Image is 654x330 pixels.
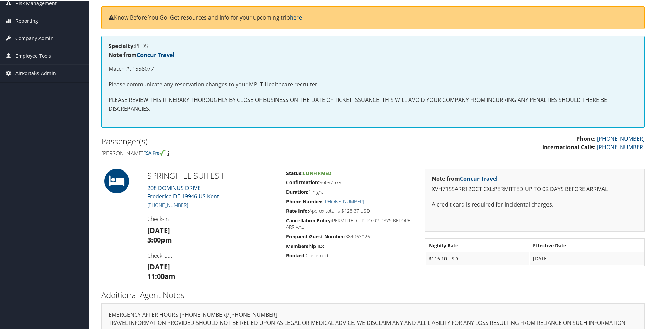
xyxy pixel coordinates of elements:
[109,64,638,73] p: Match #: 1558077
[286,188,414,195] h5: 1 night
[109,50,174,58] strong: Note from
[576,134,596,142] strong: Phone:
[147,184,219,199] a: 208 DOMINUS DRIVEFrederica DE 19946 US Kent
[109,95,638,113] p: PLEASE REVIEW THIS ITINERARY THOROUGHLY BY CLOSE OF BUSINESS ON THE DATE OF TICKET ISSUANCE. THIS...
[286,207,414,214] h5: Approx total is $128.87 USD
[101,135,368,146] h2: Passenger(s)
[109,80,638,89] p: Please communicate any reservation changes to your MPLT Healthcare recruiter.
[109,42,135,49] strong: Specialty:
[15,12,38,29] span: Reporting
[147,201,188,208] a: [PHONE_NUMBER]
[432,200,638,209] p: A credit card is required for incidental charges.
[15,64,56,81] span: AirPortal® Admin
[147,169,275,181] h2: SPRINGHILL SUITES F
[460,174,498,182] a: Concur Travel
[432,184,638,193] p: XVH7155ARR12OCT CXL:PERMITTED UP TO 02 DAYS BEFORE ARRIVAL
[101,288,645,300] h2: Additional Agent Notes
[286,188,308,195] strong: Duration:
[286,242,324,249] strong: Membership ID:
[147,214,275,222] h4: Check-in
[144,149,166,155] img: tsa-precheck.png
[286,233,345,239] strong: Frequent Guest Number:
[137,50,174,58] a: Concur Travel
[109,318,638,327] p: TRAVEL INFORMATION PROVIDED SHOULD NOT BE RELIED UPON AS LEGAL OR MEDICAL ADVICE. WE DISCLAIM ANY...
[432,174,498,182] strong: Note from
[290,13,302,21] a: here
[303,169,331,176] span: Confirmed
[542,143,596,150] strong: International Calls:
[147,271,176,280] strong: 11:00am
[286,178,414,185] h5: 96097579
[286,169,303,176] strong: Status:
[426,252,529,264] td: $116.10 USD
[286,251,414,258] h5: Confirmed
[286,207,309,213] strong: Rate Info:
[286,251,306,258] strong: Booked:
[286,216,332,223] strong: Cancellation Policy:
[147,225,170,234] strong: [DATE]
[147,261,170,271] strong: [DATE]
[597,134,645,142] a: [PHONE_NUMBER]
[286,198,324,204] strong: Phone Number:
[15,29,54,46] span: Company Admin
[109,13,638,22] p: Know Before You Go: Get resources and info for your upcoming trip
[147,251,275,259] h4: Check-out
[286,178,319,185] strong: Confirmation:
[530,252,644,264] td: [DATE]
[15,47,51,64] span: Employee Tools
[109,43,638,48] h4: PEDS
[530,239,644,251] th: Effective Date
[101,149,368,156] h4: [PERSON_NAME]
[286,233,414,239] h5: 384963026
[286,216,414,230] h5: PERMITTED UP TO 02 DAYS BEFORE ARRIVAL
[147,235,172,244] strong: 3:00pm
[426,239,529,251] th: Nightly Rate
[324,198,364,204] a: [PHONE_NUMBER]
[597,143,645,150] a: [PHONE_NUMBER]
